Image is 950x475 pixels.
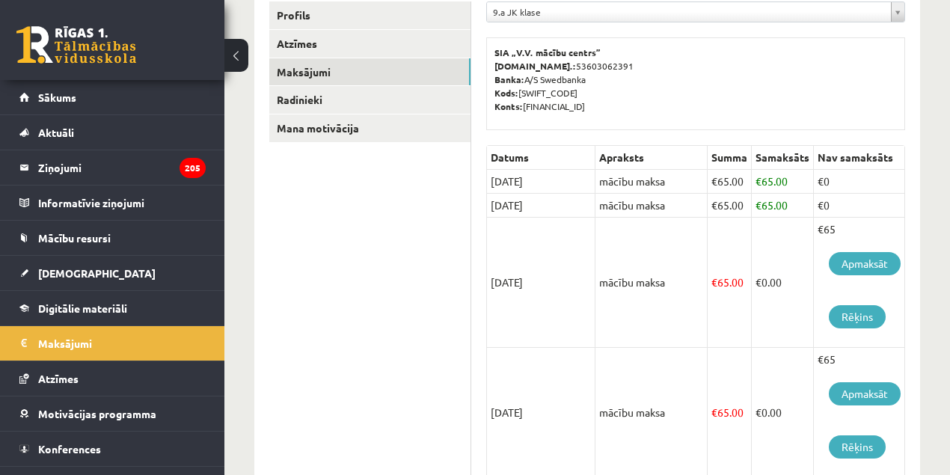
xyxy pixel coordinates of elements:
[708,146,752,170] th: Summa
[708,170,752,194] td: 65.00
[752,170,814,194] td: 65.00
[19,80,206,114] a: Sākums
[38,407,156,420] span: Motivācijas programma
[38,266,156,280] span: [DEMOGRAPHIC_DATA]
[38,442,101,456] span: Konferences
[494,73,524,85] b: Banka:
[38,150,206,185] legend: Ziņojumi
[19,150,206,185] a: Ziņojumi205
[487,170,595,194] td: [DATE]
[711,275,717,289] span: €
[814,170,905,194] td: €0
[19,396,206,431] a: Motivācijas programma
[487,2,904,22] a: 9.a JK klase
[19,221,206,255] a: Mācību resursi
[595,170,708,194] td: mācību maksa
[19,361,206,396] a: Atzīmes
[494,46,601,58] b: SIA „V.V. mācību centrs”
[711,405,717,419] span: €
[829,305,886,328] a: Rēķins
[269,30,471,58] a: Atzīmes
[180,158,206,178] i: 205
[708,218,752,348] td: 65.00
[493,2,885,22] span: 9.a JK klase
[829,435,886,459] a: Rēķins
[269,86,471,114] a: Radinieki
[752,218,814,348] td: 0.00
[494,100,523,112] b: Konts:
[487,146,595,170] th: Datums
[708,194,752,218] td: 65.00
[487,194,595,218] td: [DATE]
[19,432,206,466] a: Konferences
[38,91,76,104] span: Sākums
[814,218,905,348] td: €65
[814,146,905,170] th: Nav samaksāts
[756,275,761,289] span: €
[19,291,206,325] a: Digitālie materiāli
[487,218,595,348] td: [DATE]
[752,194,814,218] td: 65.00
[19,256,206,290] a: [DEMOGRAPHIC_DATA]
[752,146,814,170] th: Samaksāts
[756,174,761,188] span: €
[19,186,206,220] a: Informatīvie ziņojumi
[814,194,905,218] td: €0
[711,198,717,212] span: €
[19,115,206,150] a: Aktuāli
[38,372,79,385] span: Atzīmes
[595,146,708,170] th: Apraksts
[38,186,206,220] legend: Informatīvie ziņojumi
[38,301,127,315] span: Digitālie materiāli
[829,252,901,275] a: Apmaksāt
[269,1,471,29] a: Profils
[16,26,136,64] a: Rīgas 1. Tālmācības vidusskola
[494,46,897,113] p: 53603062391 A/S Swedbanka [SWIFT_CODE] [FINANCIAL_ID]
[269,58,471,86] a: Maksājumi
[711,174,717,188] span: €
[38,126,74,139] span: Aktuāli
[494,87,518,99] b: Kods:
[269,114,471,142] a: Mana motivācija
[38,326,206,361] legend: Maksājumi
[595,194,708,218] td: mācību maksa
[829,382,901,405] a: Apmaksāt
[19,326,206,361] a: Maksājumi
[756,198,761,212] span: €
[38,231,111,245] span: Mācību resursi
[595,218,708,348] td: mācību maksa
[494,60,576,72] b: [DOMAIN_NAME].:
[756,405,761,419] span: €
